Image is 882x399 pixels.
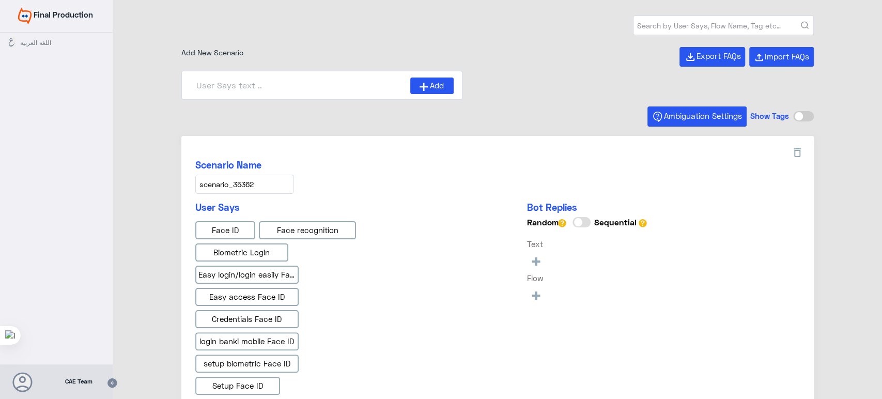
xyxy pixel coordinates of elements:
[765,52,809,61] span: Import FAQs
[749,47,814,67] button: Import FAQs
[34,10,93,19] span: Final Production
[195,266,299,284] input: Easy login/login easily Face ID
[530,286,541,303] span: +
[527,286,545,303] button: +
[527,202,577,213] span: Bot Replies
[527,252,545,269] button: +
[65,377,92,386] span: CAE Team
[750,111,789,122] h5: Show Tags
[697,51,741,60] span: Export FAQs
[664,111,742,120] span: Ambiguation Settings
[527,273,648,283] h6: Flow
[20,38,81,48] span: اللغة العربية
[410,78,453,94] button: Add
[594,217,647,227] h6: Sequential
[195,202,376,213] h5: User Says
[18,8,32,24] img: Widebot Logo
[259,221,356,240] input: Face recognition
[195,310,299,329] input: Credentials Face ID
[195,175,294,194] input: Add Scenario Name
[195,332,299,351] input: login banki mobile Face ID
[647,106,747,127] button: Ambiguation Settings
[195,355,299,373] input: setup biometric Face ID
[527,217,566,227] h6: Random
[181,48,243,57] span: Add New Scenario
[633,16,813,35] input: Search by User Says, Flow Name, Tag etc…
[679,47,745,67] button: Export FAQs
[195,243,288,262] input: Biometric Login
[430,80,444,91] span: Add
[195,288,299,306] input: Easy access Face ID
[195,221,255,240] input: Face ID
[801,22,809,29] button: Search
[195,159,800,171] h5: Scenario Name
[195,377,280,395] input: Setup Face ID
[12,372,32,392] button: Avatar
[530,252,541,269] span: +
[190,78,411,93] input: User Says text ..
[527,239,648,249] h6: Text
